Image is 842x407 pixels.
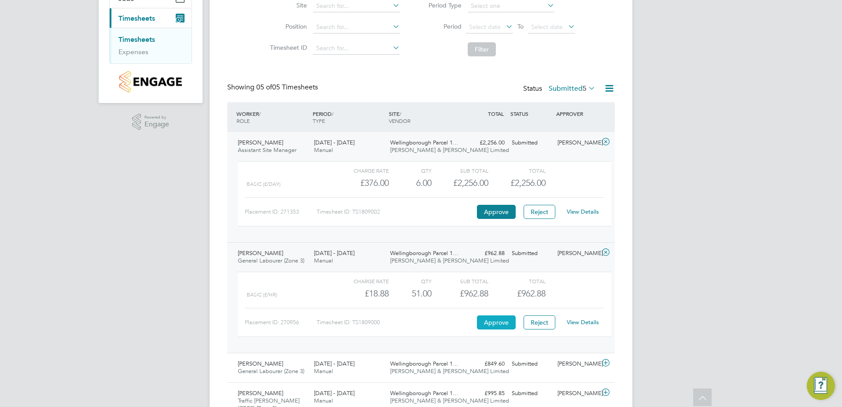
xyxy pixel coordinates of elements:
span: [PERSON_NAME] [238,249,283,257]
span: [DATE] - [DATE] [314,389,355,397]
div: Timesheet ID: TS1809000 [317,315,475,329]
button: Reject [524,315,555,329]
span: Select date [469,23,501,31]
span: / [332,110,333,117]
div: QTY [389,165,432,176]
button: Engage Resource Center [807,372,835,400]
button: Approve [477,315,516,329]
div: PERIOD [310,106,387,129]
div: £2,256.00 [432,176,488,190]
label: Period Type [422,1,462,9]
span: / [399,110,401,117]
label: Period [422,22,462,30]
div: £18.88 [332,286,389,301]
div: £995.85 [462,386,508,401]
div: Status [523,83,597,95]
div: Submitted [508,246,554,261]
a: Powered byEngage [132,114,170,130]
a: Timesheets [118,35,155,44]
button: Timesheets [110,8,192,28]
span: Basic (£/HR) [247,292,277,298]
span: £962.88 [517,288,546,299]
div: Charge rate [332,276,389,286]
span: Manual [314,257,333,264]
span: Manual [314,397,333,404]
div: STATUS [508,106,554,122]
button: Reject [524,205,555,219]
span: 5 [583,84,587,93]
span: Powered by [144,114,169,121]
div: Charge rate [332,165,389,176]
div: Submitted [508,357,554,371]
span: [PERSON_NAME] [238,389,283,397]
span: To [515,21,526,32]
span: Select date [531,23,563,31]
div: QTY [389,276,432,286]
div: WORKER [234,106,310,129]
span: [DATE] - [DATE] [314,249,355,257]
span: ROLE [236,117,250,124]
div: Placement ID: 271353 [245,205,317,219]
span: [PERSON_NAME] & [PERSON_NAME] Limited [390,367,509,375]
span: £2,256.00 [510,178,546,188]
div: £962.88 [462,246,508,261]
label: Site [267,1,307,9]
span: Wellingborough Parcel 1… [390,139,458,146]
span: [DATE] - [DATE] [314,360,355,367]
div: £962.88 [432,286,488,301]
span: Basic (£/day) [247,181,281,187]
div: Sub Total [432,276,488,286]
div: [PERSON_NAME] [554,357,600,371]
div: Timesheet ID: TS1809002 [317,205,475,219]
a: View Details [567,318,599,326]
span: General Labourer (Zone 3) [238,257,304,264]
span: Manual [314,146,333,154]
span: Assistant Site Manager [238,146,296,154]
span: [PERSON_NAME] & [PERSON_NAME] Limited [390,397,509,404]
span: [PERSON_NAME] [238,139,283,146]
span: Engage [144,121,169,128]
span: Wellingborough Parcel 1… [390,389,458,397]
div: Total [488,165,545,176]
div: £2,256.00 [462,136,508,150]
div: 51.00 [389,286,432,301]
div: £376.00 [332,176,389,190]
span: TOTAL [488,110,504,117]
span: Manual [314,367,333,375]
a: Go to home page [109,71,192,92]
div: [PERSON_NAME] [554,386,600,401]
span: Timesheets [118,14,155,22]
div: APPROVER [554,106,600,122]
a: Expenses [118,48,148,56]
span: 05 of [256,83,272,92]
a: View Details [567,208,599,215]
div: Submitted [508,136,554,150]
div: Timesheets [110,28,192,63]
input: Search for... [313,21,400,33]
div: Placement ID: 270956 [245,315,317,329]
div: Submitted [508,386,554,401]
span: [PERSON_NAME] [238,360,283,367]
span: 05 Timesheets [256,83,318,92]
label: Submitted [549,84,595,93]
input: Search for... [313,42,400,55]
div: Showing [227,83,320,92]
span: [PERSON_NAME] & [PERSON_NAME] Limited [390,257,509,264]
div: £849.60 [462,357,508,371]
div: Sub Total [432,165,488,176]
div: SITE [387,106,463,129]
button: Filter [468,42,496,56]
span: Wellingborough Parcel 1… [390,249,458,257]
div: Total [488,276,545,286]
label: Timesheet ID [267,44,307,52]
div: 6.00 [389,176,432,190]
div: [PERSON_NAME] [554,246,600,261]
span: [DATE] - [DATE] [314,139,355,146]
span: TYPE [313,117,325,124]
span: [PERSON_NAME] & [PERSON_NAME] Limited [390,146,509,154]
span: Wellingborough Parcel 1… [390,360,458,367]
span: General Labourer (Zone 3) [238,367,304,375]
label: Position [267,22,307,30]
span: VENDOR [389,117,410,124]
img: countryside-properties-logo-retina.png [119,71,181,92]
